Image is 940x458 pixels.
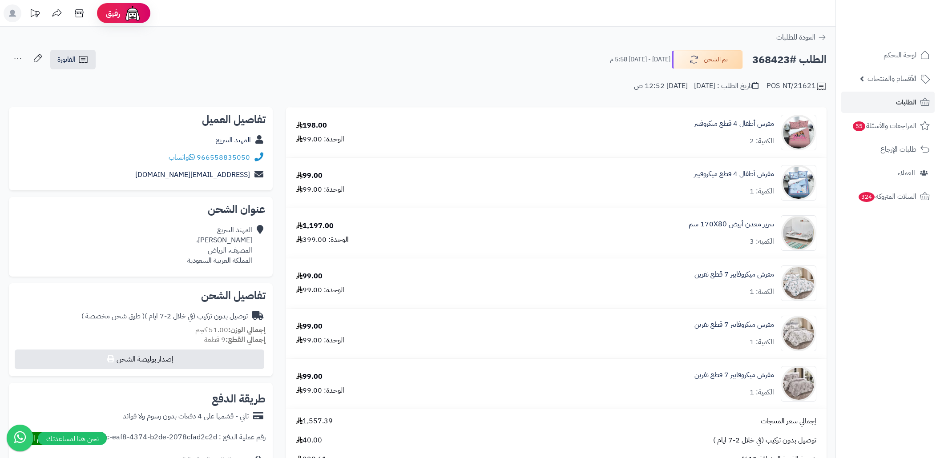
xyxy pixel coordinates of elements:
[135,169,250,180] a: [EMAIL_ADDRESS][DOMAIN_NAME]
[767,81,827,92] div: POS-NT/21621
[296,221,334,231] div: 1,197.00
[750,387,774,398] div: الكمية: 1
[610,55,670,64] small: [DATE] - [DATE] 5:58 م
[694,320,774,330] a: مفرش ميكروفايبر 7 قطع نفرين
[296,185,344,195] div: الوحدة: 99.00
[896,96,916,108] span: الطلبات
[750,186,774,197] div: الكمية: 1
[781,115,816,150] img: 1736334839-110203010063-90x90.jpg
[296,134,344,145] div: الوحدة: 99.00
[296,171,323,181] div: 99.00
[296,435,322,446] span: 40.00
[16,204,266,215] h2: عنوان الشحن
[296,121,327,131] div: 198.00
[713,435,816,446] span: توصيل بدون تركيب (في خلال 2-7 ايام )
[50,50,96,69] a: الفاتورة
[841,115,935,137] a: المراجعات والأسئلة55
[296,335,344,346] div: الوحدة: 99.00
[16,290,266,301] h2: تفاصيل الشحن
[841,92,935,113] a: الطلبات
[841,44,935,66] a: لوحة التحكم
[296,321,323,332] div: 99.00
[694,119,774,129] a: مفرش أطفال 4 قطع ميكروفيبر
[169,152,195,163] a: واتساب
[841,162,935,184] a: العملاء
[195,325,266,335] small: 51.00 كجم
[776,32,815,43] span: العودة للطلبات
[880,143,916,156] span: طلبات الإرجاع
[24,4,46,24] a: تحديثات المنصة
[898,167,915,179] span: العملاء
[841,186,935,207] a: السلات المتروكة324
[296,285,344,295] div: الوحدة: 99.00
[296,235,349,245] div: الوحدة: 399.00
[672,50,743,69] button: تم الشحن
[841,139,935,160] a: طلبات الإرجاع
[77,432,266,445] div: رقم عملية الدفع : 0a1351fc-eaf8-4374-b2de-2078cfad2c2d
[694,370,774,380] a: مفرش ميكروفايبر 7 قطع نفرين
[296,416,333,426] span: 1,557.39
[123,411,249,422] div: تابي - قسّمها على 4 دفعات بدون رسوم ولا فوائد
[752,51,827,69] h2: الطلب #368423
[750,237,774,247] div: الكمية: 3
[776,32,827,43] a: العودة للطلبات
[781,316,816,351] img: 1752908738-1-90x90.jpg
[867,72,916,85] span: الأقسام والمنتجات
[859,192,875,202] span: 324
[187,225,252,265] div: المهند السريع [PERSON_NAME]، المصيف، الرياض المملكة العربية السعودية
[852,120,916,132] span: المراجعات والأسئلة
[781,165,816,201] img: 1736335266-110203010073-90x90.jpg
[761,416,816,426] span: إجمالي سعر المنتجات
[81,311,145,321] span: ( طرق شحن مخصصة )
[853,121,865,131] span: 55
[879,24,932,43] img: logo-2.png
[124,4,141,22] img: ai-face.png
[197,152,250,163] a: 966558835050
[781,265,816,301] img: 1752907301-1-90x90.jpg
[781,366,816,402] img: 1752909048-1-90x90.jpg
[296,386,344,396] div: الوحدة: 99.00
[57,54,76,65] span: الفاتورة
[212,394,266,404] h2: طريقة الدفع
[634,81,758,91] div: تاريخ الطلب : [DATE] - [DATE] 12:52 ص
[750,337,774,347] div: الكمية: 1
[296,271,323,281] div: 99.00
[216,135,251,145] a: المهند السريع
[81,311,248,321] div: توصيل بدون تركيب (في خلال 2-7 ايام )
[204,334,266,345] small: 9 قطعة
[689,219,774,229] a: سرير معدن أبيض 170X80 سم
[884,49,916,61] span: لوحة التحكم
[226,334,266,345] strong: إجمالي القطع:
[694,269,774,280] a: مفرش ميكروفايبر 7 قطع نفرين
[694,169,774,179] a: مفرش أطفال 4 قطع ميكروفيبر
[750,136,774,146] div: الكمية: 2
[228,325,266,335] strong: إجمالي الوزن:
[750,287,774,297] div: الكمية: 1
[781,215,816,251] img: 1748517520-1-90x90.jpg
[16,114,266,125] h2: تفاصيل العميل
[858,190,916,203] span: السلات المتروكة
[106,8,120,19] span: رفيق
[296,372,323,382] div: 99.00
[15,350,264,369] button: إصدار بوليصة الشحن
